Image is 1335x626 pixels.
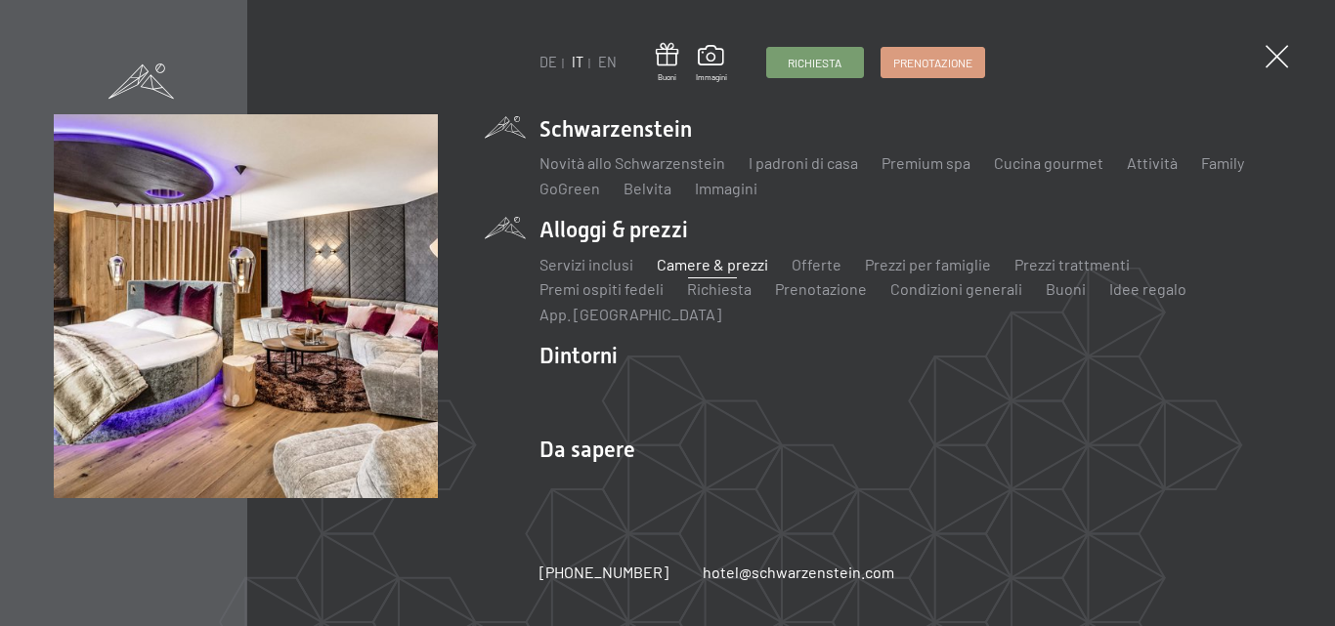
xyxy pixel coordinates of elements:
[695,179,757,197] a: Immagini
[539,179,600,197] a: GoGreen
[624,179,671,197] a: Belvita
[598,54,617,70] a: EN
[792,255,841,273] a: Offerte
[656,43,678,83] a: Buoni
[539,54,557,70] a: DE
[1109,279,1186,298] a: Idee regalo
[539,153,725,172] a: Novità allo Schwarzenstein
[767,48,863,77] a: Richiesta
[572,54,583,70] a: IT
[893,55,972,71] span: Prenotazione
[703,562,894,583] a: hotel@schwarzenstein.com
[775,279,867,298] a: Prenotazione
[882,153,970,172] a: Premium spa
[696,45,727,82] a: Immagini
[657,255,768,273] a: Camere & prezzi
[994,153,1103,172] a: Cucina gourmet
[1046,279,1086,298] a: Buoni
[788,55,841,71] span: Richiesta
[687,279,752,298] a: Richiesta
[1127,153,1178,172] a: Attività
[656,72,678,83] span: Buoni
[865,255,991,273] a: Prezzi per famiglie
[539,563,668,581] span: [PHONE_NUMBER]
[539,562,668,583] a: [PHONE_NUMBER]
[749,153,858,172] a: I padroni di casa
[890,279,1022,298] a: Condizioni generali
[1201,153,1244,172] a: Family
[539,279,664,298] a: Premi ospiti fedeli
[539,255,633,273] a: Servizi inclusi
[696,72,727,83] span: Immagini
[1014,255,1130,273] a: Prezzi trattmenti
[539,305,721,323] a: App. [GEOGRAPHIC_DATA]
[882,48,984,77] a: Prenotazione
